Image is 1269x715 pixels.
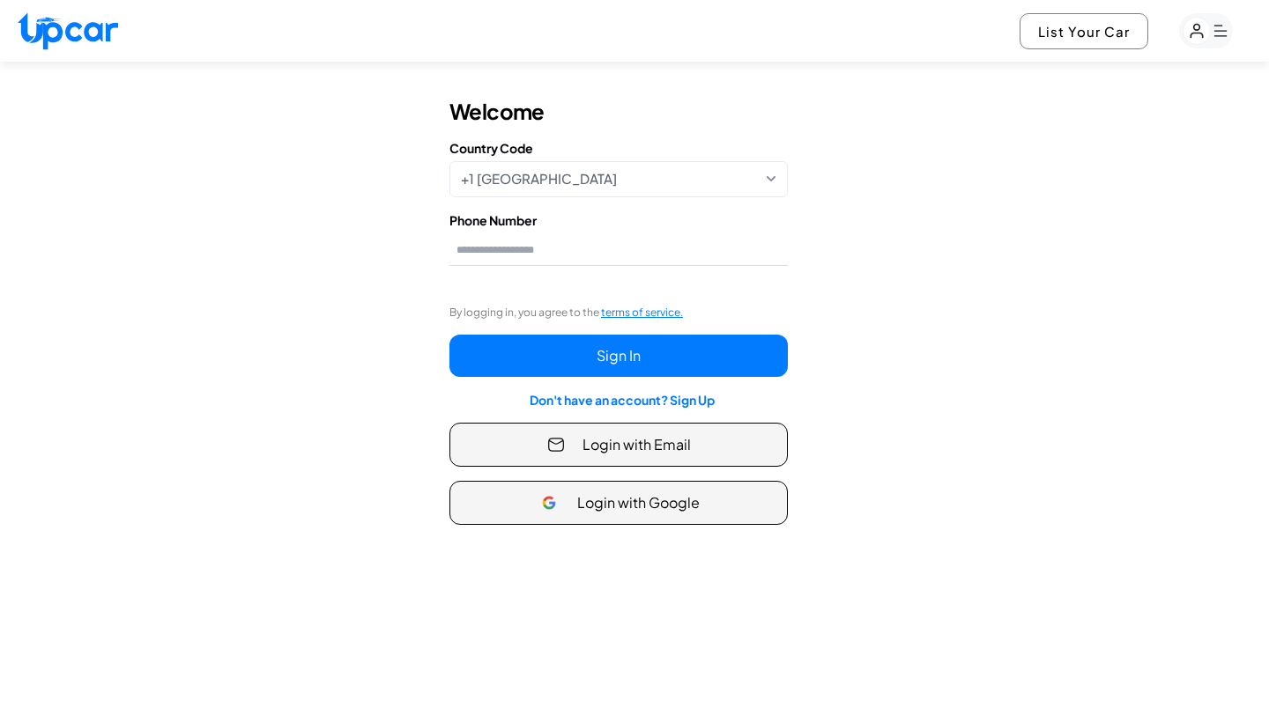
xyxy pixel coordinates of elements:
img: Email Icon [547,436,565,453]
label: By logging in, you agree to the [449,305,683,321]
label: Country Code [449,139,788,158]
span: terms of service. [601,306,683,319]
button: Login with Email [449,423,788,467]
img: Google Icon [538,492,560,513]
button: Login with Google [449,481,788,525]
img: Upcar Logo [18,12,118,50]
h3: Welcome [449,97,545,125]
button: List Your Car [1020,13,1148,49]
span: +1 [GEOGRAPHIC_DATA] [461,169,617,189]
span: Login with Google [577,492,700,513]
button: Sign In [449,335,788,377]
a: Don't have an account? Sign Up [530,392,715,408]
span: Login with Email [583,434,691,455]
label: Phone Number [449,211,788,230]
